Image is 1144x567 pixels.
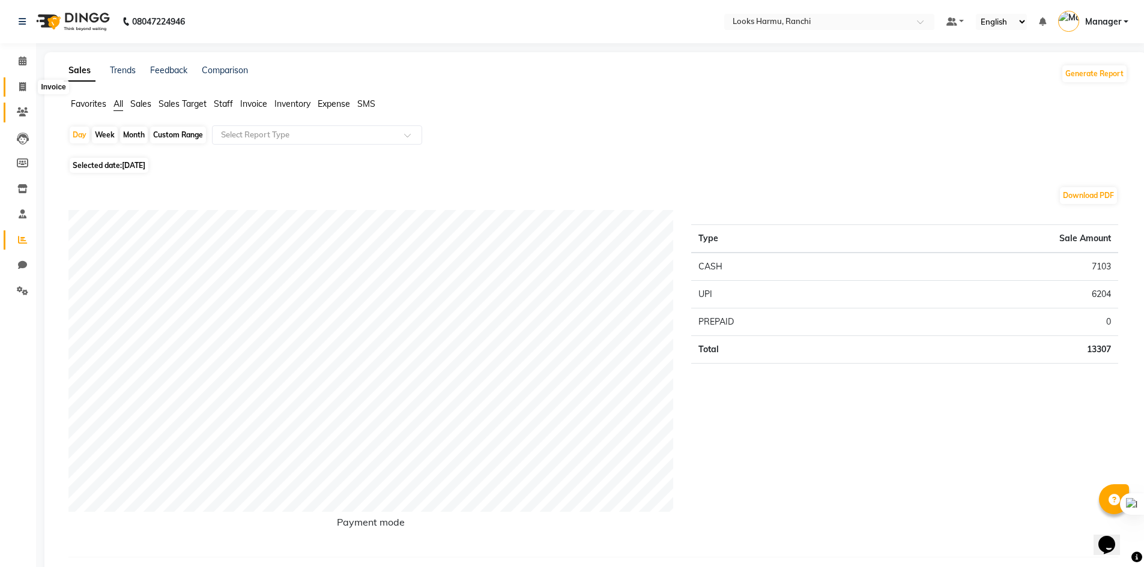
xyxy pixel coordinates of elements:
[70,127,89,143] div: Day
[70,158,148,173] span: Selected date:
[122,161,145,170] span: [DATE]
[214,98,233,109] span: Staff
[875,225,1118,253] th: Sale Amount
[68,517,673,533] h6: Payment mode
[150,127,206,143] div: Custom Range
[202,65,248,76] a: Comparison
[691,336,875,364] td: Total
[691,281,875,308] td: UPI
[875,253,1118,281] td: 7103
[1062,65,1127,82] button: Generate Report
[875,336,1118,364] td: 13307
[150,65,187,76] a: Feedback
[240,98,267,109] span: Invoice
[64,60,95,82] a: Sales
[691,308,875,336] td: PREPAID
[274,98,310,109] span: Inventory
[691,253,875,281] td: CASH
[132,5,185,38] b: 08047224946
[159,98,207,109] span: Sales Target
[113,98,123,109] span: All
[357,98,375,109] span: SMS
[110,65,136,76] a: Trends
[31,5,113,38] img: logo
[691,225,875,253] th: Type
[1094,519,1132,555] iframe: chat widget
[875,281,1118,308] td: 6204
[1060,187,1117,204] button: Download PDF
[130,98,151,109] span: Sales
[38,80,68,94] div: Invoice
[1085,16,1121,28] span: Manager
[875,308,1118,336] td: 0
[1058,11,1079,32] img: Manager
[120,127,148,143] div: Month
[92,127,118,143] div: Week
[318,98,350,109] span: Expense
[71,98,106,109] span: Favorites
